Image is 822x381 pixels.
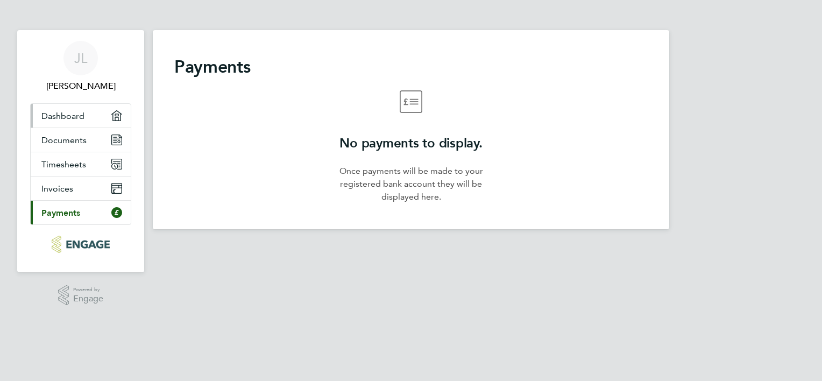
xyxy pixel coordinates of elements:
[73,294,103,304] span: Engage
[334,165,488,203] p: Once payments will be made to your registered bank account they will be displayed here.
[31,177,131,200] a: Invoices
[74,51,87,65] span: JL
[41,135,87,145] span: Documents
[31,201,131,224] a: Payments
[41,159,86,170] span: Timesheets
[30,80,131,93] span: Joanne Little
[31,152,131,176] a: Timesheets
[41,208,80,218] span: Payments
[41,111,84,121] span: Dashboard
[31,128,131,152] a: Documents
[30,236,131,253] a: Go to home page
[334,135,488,152] h2: No payments to display.
[73,285,103,294] span: Powered by
[58,285,104,306] a: Powered byEngage
[52,236,109,253] img: blackstonerecruitment-logo-retina.png
[174,56,648,77] h2: Payments
[17,30,144,272] nav: Main navigation
[31,104,131,128] a: Dashboard
[41,184,73,194] span: Invoices
[30,41,131,93] a: JL[PERSON_NAME]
